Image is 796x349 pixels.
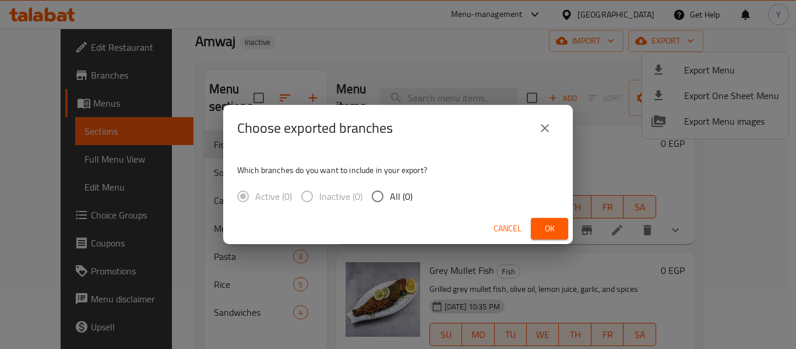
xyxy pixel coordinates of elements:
[531,114,559,142] button: close
[237,119,393,138] h2: Choose exported branches
[237,164,559,176] p: Which branches do you want to include in your export?
[319,189,362,203] span: Inactive (0)
[540,221,559,236] span: Ok
[531,218,568,239] button: Ok
[494,221,522,236] span: Cancel
[489,218,526,239] button: Cancel
[255,189,292,203] span: Active (0)
[390,189,413,203] span: All (0)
